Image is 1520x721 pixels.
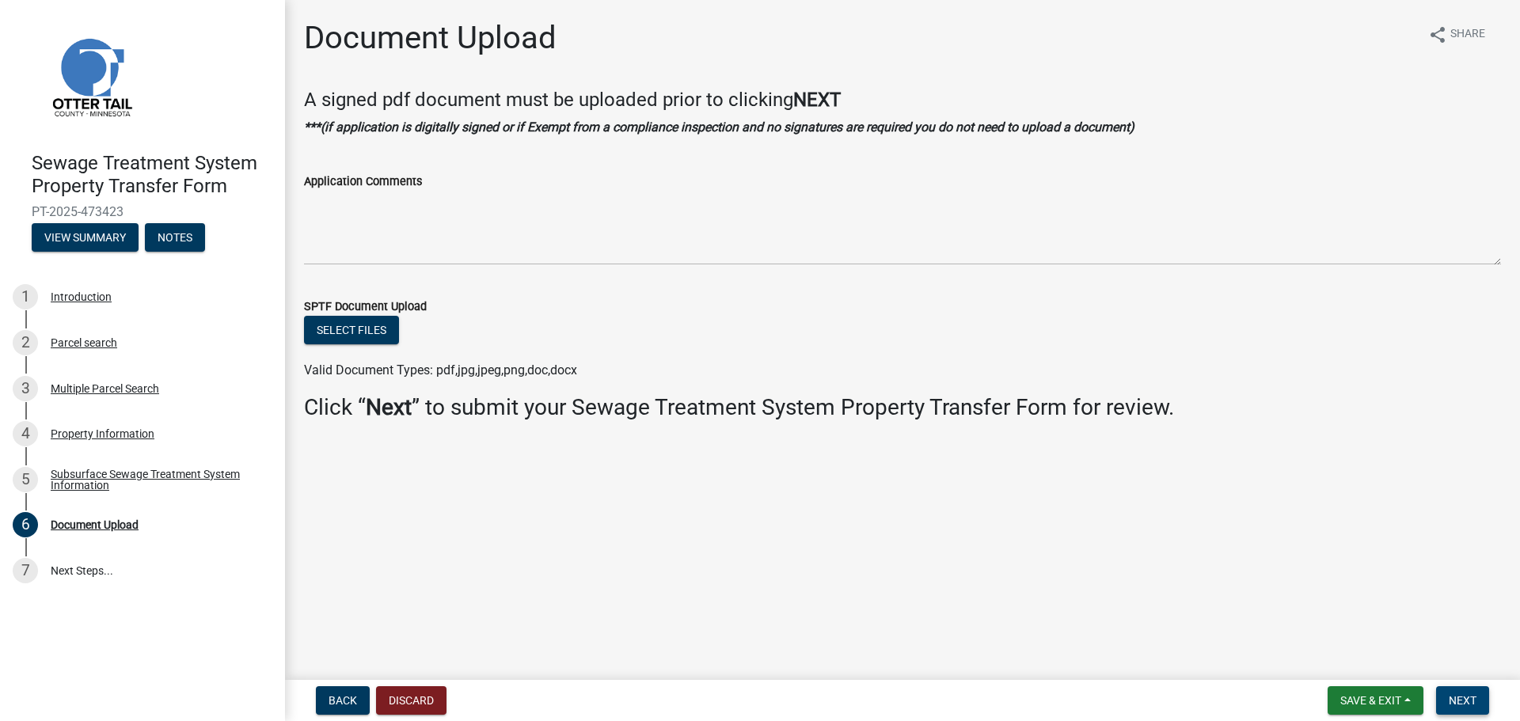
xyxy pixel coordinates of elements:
[304,316,399,344] button: Select files
[316,686,370,715] button: Back
[145,223,205,252] button: Notes
[13,330,38,355] div: 2
[793,89,841,111] strong: NEXT
[32,152,272,198] h4: Sewage Treatment System Property Transfer Form
[304,394,1501,421] h3: Click “ ” to submit your Sewage Treatment System Property Transfer Form for review.
[13,421,38,446] div: 4
[51,291,112,302] div: Introduction
[32,17,150,135] img: Otter Tail County, Minnesota
[1340,694,1401,707] span: Save & Exit
[304,19,557,57] h1: Document Upload
[51,337,117,348] div: Parcel search
[13,376,38,401] div: 3
[13,467,38,492] div: 5
[1436,686,1489,715] button: Next
[32,204,253,219] span: PT-2025-473423
[1328,686,1423,715] button: Save & Exit
[32,223,139,252] button: View Summary
[304,89,1501,112] h4: A signed pdf document must be uploaded prior to clicking
[13,558,38,583] div: 7
[1428,25,1447,44] i: share
[366,394,412,420] strong: Next
[1450,25,1485,44] span: Share
[51,519,139,530] div: Document Upload
[304,120,1134,135] strong: ***(if application is digitally signed or if Exempt from a compliance inspection and no signature...
[32,232,139,245] wm-modal-confirm: Summary
[145,232,205,245] wm-modal-confirm: Notes
[13,512,38,537] div: 6
[51,383,159,394] div: Multiple Parcel Search
[51,428,154,439] div: Property Information
[329,694,357,707] span: Back
[304,362,577,378] span: Valid Document Types: pdf,jpg,jpeg,png,doc,docx
[1449,694,1476,707] span: Next
[304,302,427,313] label: SPTF Document Upload
[304,176,422,188] label: Application Comments
[51,469,260,491] div: Subsurface Sewage Treatment System Information
[1415,19,1498,50] button: shareShare
[376,686,446,715] button: Discard
[13,284,38,309] div: 1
